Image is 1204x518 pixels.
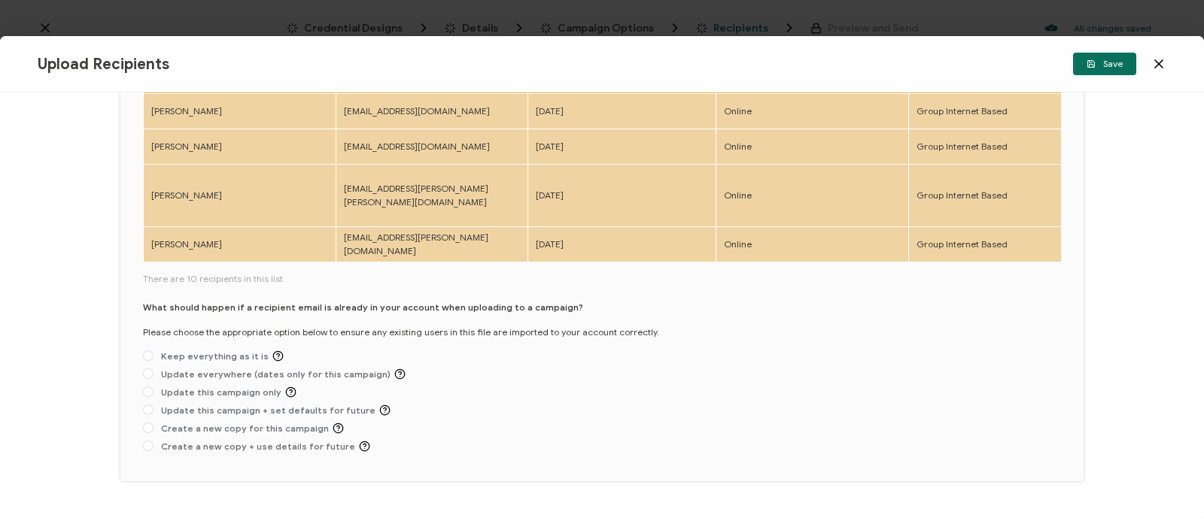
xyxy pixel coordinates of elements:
[528,129,716,165] td: [DATE]
[716,129,909,165] td: Online
[154,386,296,398] span: Update this campaign only
[154,423,344,434] span: Create a new copy for this campaign
[528,227,716,262] td: [DATE]
[143,272,1061,286] span: There are 10 recipients in this list.
[528,94,716,129] td: [DATE]
[154,441,370,452] span: Create a new copy + use details for future
[336,94,528,129] td: [EMAIL_ADDRESS][DOMAIN_NAME]
[909,129,1102,165] td: Group Internet Based
[909,227,1102,262] td: Group Internet Based
[909,165,1102,227] td: Group Internet Based
[144,129,336,165] td: [PERSON_NAME]
[336,129,528,165] td: [EMAIL_ADDRESS][DOMAIN_NAME]
[38,55,169,74] span: Upload Recipients
[143,301,583,314] p: What should happen if a recipient email is already in your account when uploading to a campaign?
[336,165,528,227] td: [EMAIL_ADDRESS][PERSON_NAME][PERSON_NAME][DOMAIN_NAME]
[154,404,391,416] span: Update this campaign + set defaults for future
[1129,446,1204,518] iframe: Chat Widget
[909,94,1102,129] td: Group Internet Based
[144,94,336,129] td: [PERSON_NAME]
[716,227,909,262] td: Online
[336,227,528,262] td: [EMAIL_ADDRESS][PERSON_NAME][DOMAIN_NAME]
[716,165,909,227] td: Online
[144,165,336,227] td: [PERSON_NAME]
[154,350,284,362] span: Keep everything as it is
[144,227,336,262] td: [PERSON_NAME]
[143,326,659,339] p: Please choose the appropriate option below to ensure any existing users in this file are imported...
[716,94,909,129] td: Online
[528,165,716,227] td: [DATE]
[154,368,406,380] span: Update everywhere (dates only for this campaign)
[1087,59,1123,68] span: Save
[1073,53,1136,75] button: Save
